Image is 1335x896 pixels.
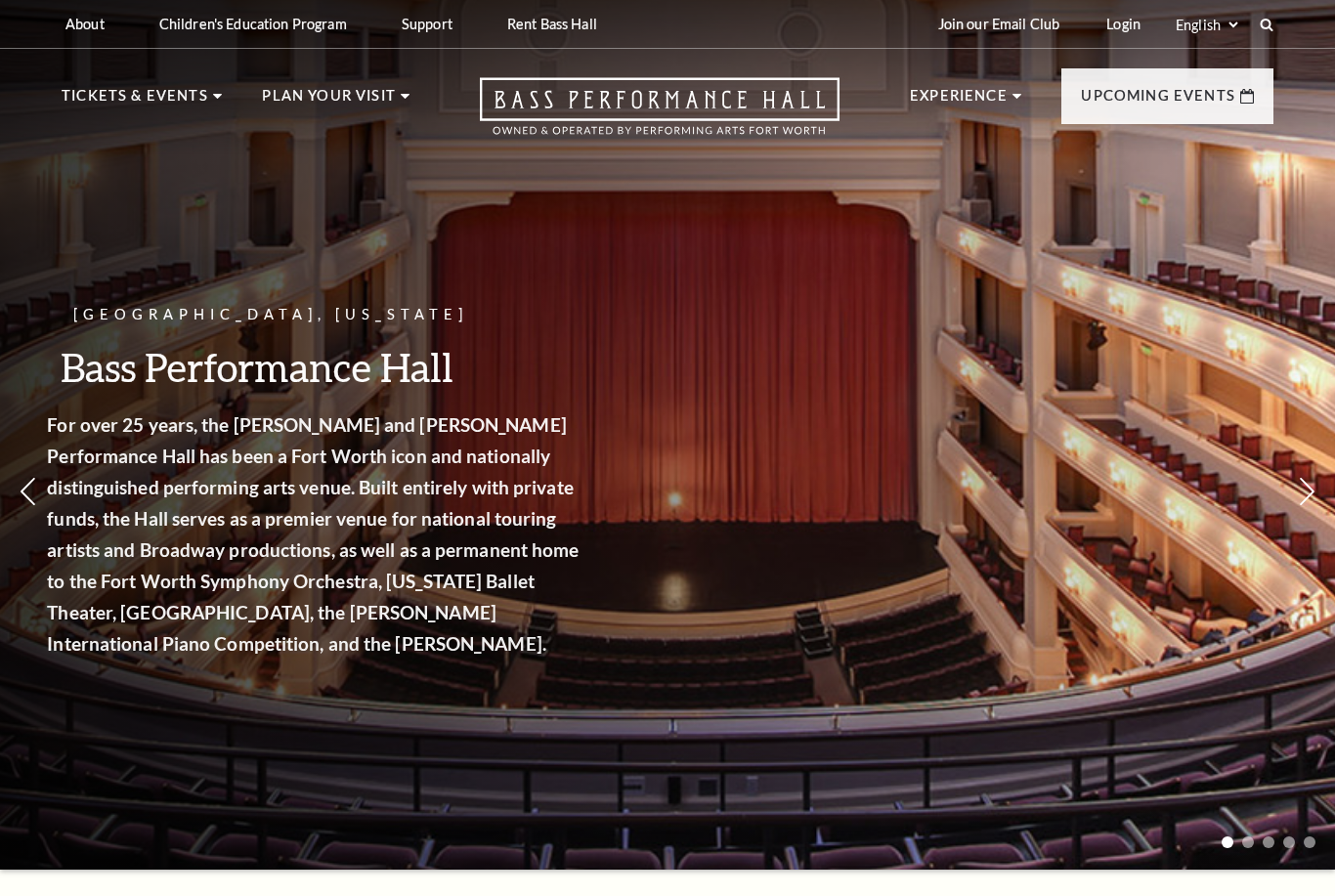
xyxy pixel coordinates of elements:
[402,16,452,32] p: Support
[1081,84,1235,119] p: Upcoming Events
[262,84,396,119] p: Plan Your Visit
[507,16,597,32] p: Rent Bass Hall
[1172,16,1241,34] select: Select:
[62,84,208,119] p: Tickets & Events
[910,84,1008,119] p: Experience
[159,16,347,32] p: Children's Education Program
[65,16,105,32] p: About
[78,342,616,392] h3: Bass Performance Hall
[78,303,616,327] p: [GEOGRAPHIC_DATA], [US_STATE]
[78,413,610,655] strong: For over 25 years, the [PERSON_NAME] and [PERSON_NAME] Performance Hall has been a Fort Worth ico...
